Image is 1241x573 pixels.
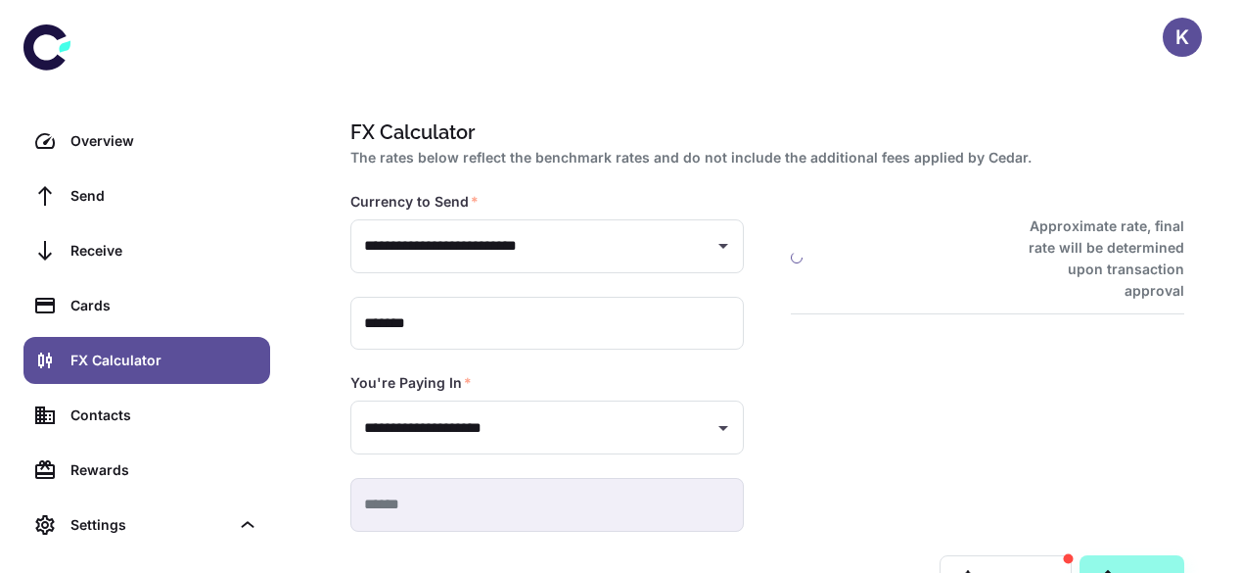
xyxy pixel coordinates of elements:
a: Receive [23,227,270,274]
label: Currency to Send [350,192,479,212]
div: Overview [70,130,258,152]
label: You're Paying In [350,373,472,393]
div: Send [70,185,258,207]
div: Rewards [70,459,258,481]
div: Contacts [70,405,258,426]
div: Receive [70,240,258,262]
a: Cards [23,282,270,329]
h6: Approximate rate, final rate will be determined upon transaction approval [1007,215,1184,302]
div: Settings [70,514,229,536]
div: FX Calculator [70,350,258,371]
a: Contacts [23,392,270,439]
a: Rewards [23,447,270,494]
h1: FX Calculator [350,118,1176,147]
a: Overview [23,118,270,165]
button: Open [710,232,737,260]
div: Cards [70,295,258,316]
button: K [1163,18,1202,57]
button: Open [710,414,737,442]
div: Settings [23,501,270,549]
a: Send [23,172,270,219]
a: FX Calculator [23,337,270,384]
